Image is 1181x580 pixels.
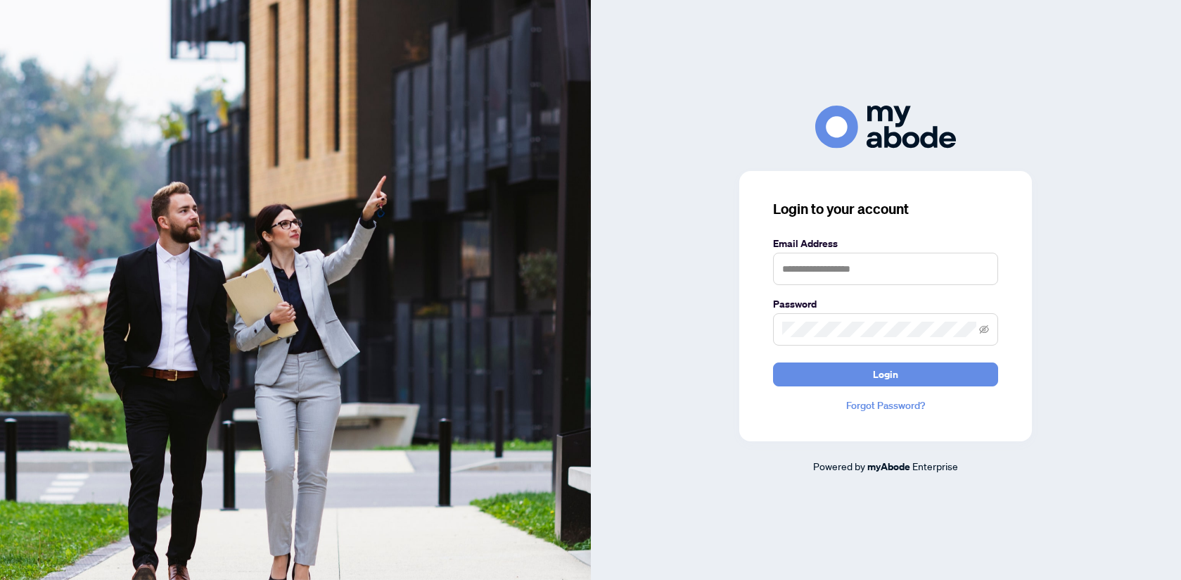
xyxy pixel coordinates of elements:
span: Enterprise [912,460,958,472]
label: Password [773,296,998,312]
h3: Login to your account [773,199,998,219]
a: myAbode [867,459,910,474]
span: Login [873,363,898,386]
a: Forgot Password? [773,398,998,413]
button: Login [773,362,998,386]
img: ma-logo [815,106,956,149]
label: Email Address [773,236,998,251]
span: eye-invisible [979,324,989,334]
span: Powered by [813,460,865,472]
